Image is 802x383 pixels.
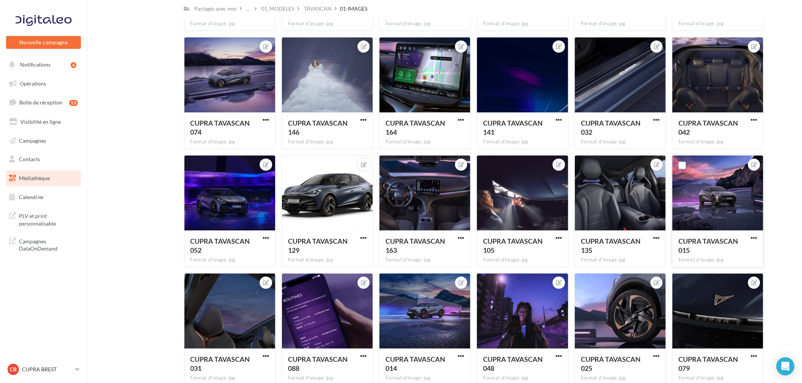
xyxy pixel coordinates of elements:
[340,5,368,12] div: 01-IMAGES
[5,76,82,92] a: Opérations
[245,3,252,14] div: ...
[288,237,348,254] span: CUPRA TAVASCAN 129
[190,20,269,27] div: Format d'image: jpg
[5,114,82,130] a: Visibilité en ligne
[19,99,62,106] span: Boîte de réception
[19,137,46,143] span: Campagnes
[5,170,82,186] a: Médiathèque
[5,233,82,255] a: Campagnes DataOnDemand
[581,375,660,381] div: Format d'image: jpg
[581,20,660,27] div: Format d'image: jpg
[483,355,543,372] span: CUPRA TAVASCAN 048
[483,257,562,263] div: Format d'image: jpg
[304,5,332,12] div: TAVASCAN
[19,175,50,181] span: Médiathèque
[483,119,543,136] span: CUPRA TAVASCAN 141
[386,119,445,136] span: CUPRA TAVASCAN 164
[6,362,81,377] a: CB CUPRA BREST
[483,237,543,254] span: CUPRA TAVASCAN 105
[19,156,40,162] span: Contacts
[483,139,562,145] div: Format d'image: jpg
[5,189,82,205] a: Calendrier
[288,20,367,27] div: Format d'image: jpg
[386,355,445,372] span: CUPRA TAVASCAN 014
[20,80,46,87] span: Opérations
[581,139,660,145] div: Format d'image: jpg
[190,375,269,381] div: Format d'image: jpg
[386,237,445,254] span: CUPRA TAVASCAN 163
[288,257,367,263] div: Format d'image: jpg
[71,62,76,68] div: 4
[190,257,269,263] div: Format d'image: jpg
[19,194,44,200] span: Calendrier
[5,151,82,167] a: Contacts
[20,61,51,68] span: Notifications
[386,20,464,27] div: Format d'image: jpg
[190,139,269,145] div: Format d'image: jpg
[678,119,738,136] span: CUPRA TAVASCAN 042
[10,366,17,373] span: CB
[678,20,757,27] div: Format d'image: jpg
[6,36,81,49] button: Nouvelle campagne
[386,257,464,263] div: Format d'image: jpg
[19,211,78,227] span: PLV et print personnalisable
[678,139,757,145] div: Format d'image: jpg
[5,57,79,73] button: Notifications 4
[288,375,367,381] div: Format d'image: jpg
[483,375,562,381] div: Format d'image: jpg
[483,20,562,27] div: Format d'image: jpg
[288,139,367,145] div: Format d'image: jpg
[581,355,641,372] span: CUPRA TAVASCAN 025
[678,237,738,254] span: CUPRA TAVASCAN 015
[288,119,348,136] span: CUPRA TAVASCAN 146
[190,237,250,254] span: CUPRA TAVASCAN 052
[581,237,641,254] span: CUPRA TAVASCAN 135
[386,139,464,145] div: Format d'image: jpg
[288,355,348,372] span: CUPRA TAVASCAN 088
[678,257,757,263] div: Format d'image: jpg
[195,5,237,12] div: Partagés avec moi
[678,375,757,381] div: Format d'image: jpg
[190,355,250,372] span: CUPRA TAVASCAN 031
[581,257,660,263] div: Format d'image: jpg
[5,133,82,149] a: Campagnes
[776,357,794,375] div: Open Intercom Messenger
[190,119,250,136] span: CUPRA TAVASCAN 074
[581,119,641,136] span: CUPRA TAVASCAN 032
[5,208,82,230] a: PLV et print personnalisable
[386,375,464,381] div: Format d'image: jpg
[20,118,61,125] span: Visibilité en ligne
[5,94,82,111] a: Boîte de réception15
[262,5,294,12] div: 01_MODELES
[678,355,738,372] span: CUPRA TAVASCAN 079
[69,100,78,106] div: 15
[22,366,72,373] p: CUPRA BREST
[19,236,78,252] span: Campagnes DataOnDemand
